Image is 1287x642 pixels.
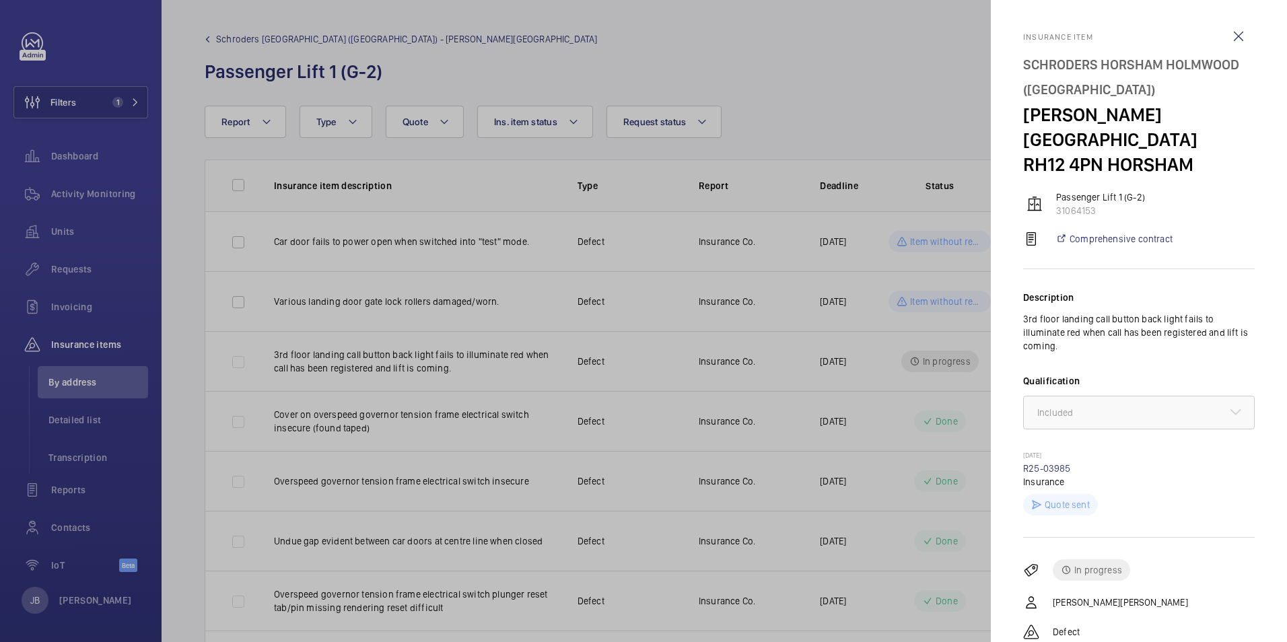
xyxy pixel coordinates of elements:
[1045,498,1090,511] p: Quote sent
[1056,204,1255,217] p: 31064153
[1023,312,1255,353] p: 3rd floor landing call button back light fails to illuminate red when call has been registered an...
[1023,451,1255,462] p: [DATE]
[1023,291,1255,304] div: Description
[1023,32,1255,42] p: Insurance item
[1023,52,1255,177] h4: [PERSON_NAME][GEOGRAPHIC_DATA] RH12 4PN HORSHAM
[1037,407,1073,418] span: Included
[1074,563,1122,577] p: In progress
[1023,463,1071,474] a: R25-03985
[1027,196,1043,212] img: elevator.svg
[1023,52,1255,102] div: Schroders Horsham Holmwood ([GEOGRAPHIC_DATA])
[1055,232,1173,246] a: Comprehensive contract
[1056,190,1255,204] p: Passenger Lift 1 (G-2)
[1120,596,1187,609] p: [PERSON_NAME]
[1023,374,1255,388] label: Qualification
[1053,625,1080,639] p: Defect
[1023,475,1255,489] p: Insurance
[1053,596,1120,609] p: [PERSON_NAME]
